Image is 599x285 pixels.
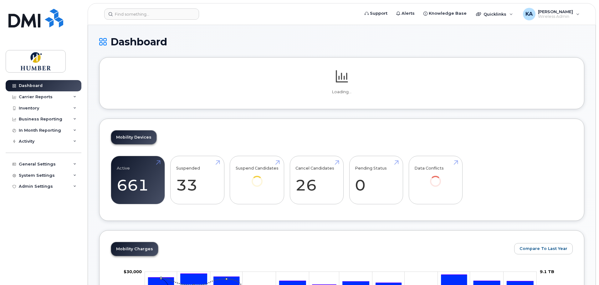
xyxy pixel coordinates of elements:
a: Suspended 33 [176,160,218,201]
span: Compare To Last Year [520,246,567,252]
tspan: $30,000 [124,269,142,274]
tspan: 9.1 TB [540,269,554,274]
button: Compare To Last Year [514,243,573,254]
a: Suspend Candidates [236,160,279,196]
p: Loading... [111,89,573,95]
a: Active 661 [117,160,159,201]
a: Data Conflicts [414,160,457,196]
a: Mobility Devices [111,130,156,144]
a: Mobility Charges [111,242,158,256]
a: Cancel Candidates 26 [295,160,338,201]
a: Pending Status 0 [355,160,397,201]
g: $0 [124,269,142,274]
h1: Dashboard [99,36,584,47]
